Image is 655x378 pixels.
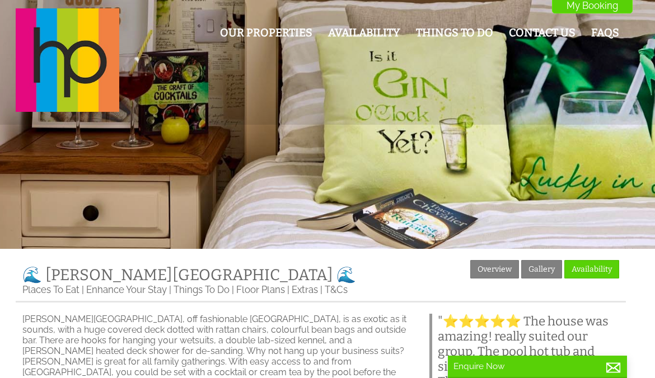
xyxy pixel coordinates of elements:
p: Enquire Now [453,361,621,371]
a: Availability [564,260,619,278]
a: Things To Do [174,284,230,295]
a: Overview [470,260,519,278]
a: Things To Do [416,26,493,39]
a: Gallery [521,260,562,278]
a: Extras [292,284,318,295]
a: Enhance Your Stay [86,284,167,295]
a: Floor Plans [236,284,285,295]
a: 🌊 [PERSON_NAME][GEOGRAPHIC_DATA] 🌊 [22,266,356,284]
a: Places To Eat [22,284,79,295]
a: Contact Us [509,26,576,39]
a: Availability [328,26,400,39]
a: Our Properties [220,26,312,39]
img: Halula Properties [16,8,119,112]
a: T&Cs [325,284,348,295]
a: FAQs [591,26,619,39]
